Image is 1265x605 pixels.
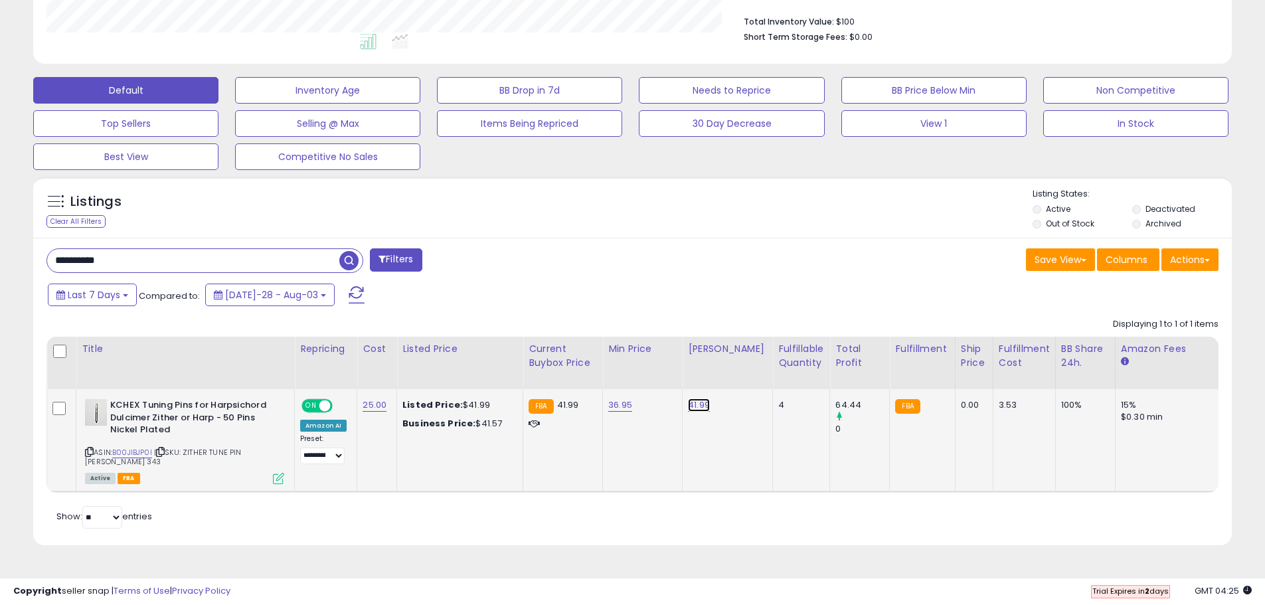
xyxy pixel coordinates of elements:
div: Amazon AI [300,420,347,432]
span: Show: entries [56,510,152,523]
div: $0.30 min [1121,411,1231,423]
div: 100% [1061,399,1105,411]
button: Last 7 Days [48,284,137,306]
button: View 1 [841,110,1027,137]
a: B00JIBJP0I [112,447,152,458]
label: Out of Stock [1046,218,1094,229]
button: Inventory Age [235,77,420,104]
a: 25.00 [363,398,386,412]
span: 2025-08-11 04:25 GMT [1195,584,1252,597]
div: Amazon Fees [1121,342,1236,356]
div: Fulfillment [895,342,949,356]
img: 41pMJZSbZYL._SL40_.jpg [85,399,107,426]
button: Default [33,77,218,104]
a: 41.99 [688,398,710,412]
b: Total Inventory Value: [744,16,834,27]
span: OFF [331,400,352,412]
span: All listings currently available for purchase on Amazon [85,473,116,484]
span: Trial Expires in days [1092,586,1169,596]
small: Amazon Fees. [1121,356,1129,368]
div: 0 [835,423,889,435]
a: Privacy Policy [172,584,230,597]
span: [DATE]-28 - Aug-03 [225,288,318,302]
button: Actions [1161,248,1219,271]
div: Listed Price [402,342,517,356]
div: Fulfillable Quantity [778,342,824,370]
label: Active [1046,203,1070,215]
button: In Stock [1043,110,1228,137]
div: $41.99 [402,399,513,411]
div: [PERSON_NAME] [688,342,767,356]
button: Non Competitive [1043,77,1228,104]
div: seller snap | | [13,585,230,598]
span: FBA [118,473,140,484]
a: Terms of Use [114,584,170,597]
span: $0.00 [849,31,873,43]
div: $41.57 [402,418,513,430]
b: Short Term Storage Fees: [744,31,847,43]
div: Current Buybox Price [529,342,597,370]
div: 0.00 [961,399,983,411]
button: Best View [33,143,218,170]
span: Compared to: [139,290,200,302]
span: | SKU: ZITHER TUNE PIN [PERSON_NAME] 343 [85,447,242,467]
button: Columns [1097,248,1159,271]
li: $100 [744,13,1209,29]
button: Top Sellers [33,110,218,137]
label: Archived [1145,218,1181,229]
div: Displaying 1 to 1 of 1 items [1113,318,1219,331]
h5: Listings [70,193,122,211]
button: BB Drop in 7d [437,77,622,104]
div: 3.53 [999,399,1045,411]
span: ON [303,400,319,412]
button: Competitive No Sales [235,143,420,170]
button: 30 Day Decrease [639,110,824,137]
div: Fulfillment Cost [999,342,1050,370]
b: KCHEX Tuning Pins for Harpsichord Dulcimer Zither or Harp - 50 Pins Nickel Plated [110,399,272,440]
small: FBA [529,399,553,414]
div: 4 [778,399,819,411]
b: Listed Price: [402,398,463,411]
button: Items Being Repriced [437,110,622,137]
div: Cost [363,342,391,356]
small: FBA [895,399,920,414]
a: 36.95 [608,398,632,412]
strong: Copyright [13,584,62,597]
div: 64.44 [835,399,889,411]
div: Repricing [300,342,351,356]
span: 41.99 [557,398,579,411]
div: ASIN: [85,399,284,483]
div: Title [82,342,289,356]
button: Filters [370,248,422,272]
div: Preset: [300,434,347,464]
div: Clear All Filters [46,215,106,228]
div: 15% [1121,399,1231,411]
b: Business Price: [402,417,475,430]
b: 2 [1145,586,1149,596]
div: Total Profit [835,342,884,370]
button: BB Price Below Min [841,77,1027,104]
button: Needs to Reprice [639,77,824,104]
button: [DATE]-28 - Aug-03 [205,284,335,306]
p: Listing States: [1033,188,1232,201]
span: Columns [1106,253,1147,266]
div: BB Share 24h. [1061,342,1110,370]
button: Selling @ Max [235,110,420,137]
span: Last 7 Days [68,288,120,302]
div: Ship Price [961,342,987,370]
button: Save View [1026,248,1095,271]
div: Min Price [608,342,677,356]
label: Deactivated [1145,203,1195,215]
